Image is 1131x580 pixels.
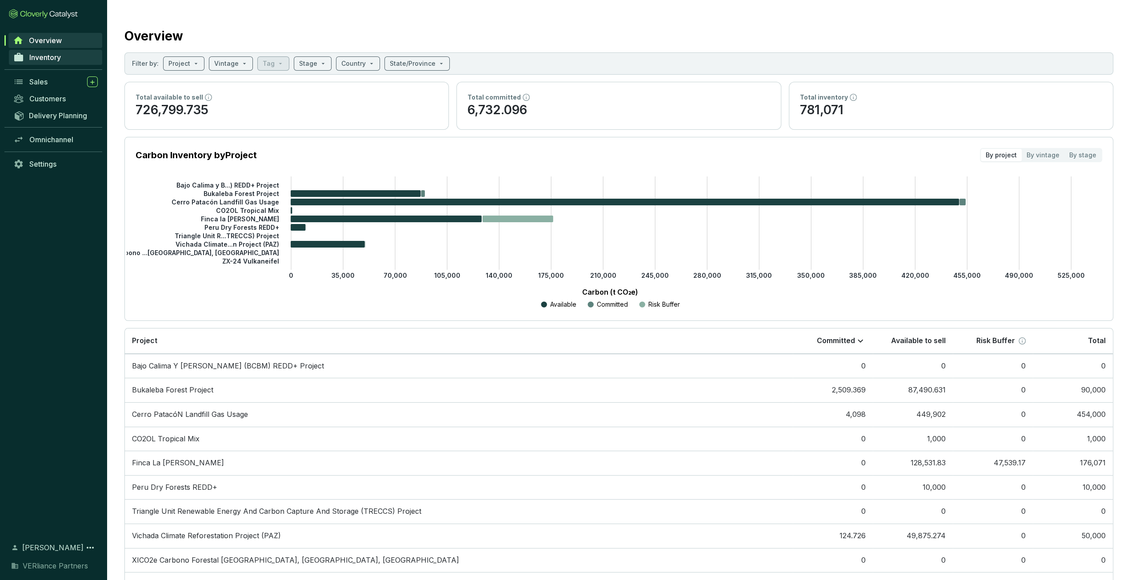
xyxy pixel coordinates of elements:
[901,272,929,279] tspan: 420,000
[793,402,873,427] td: 4,098
[136,93,203,102] p: Total available to sell
[641,272,669,279] tspan: 245,000
[873,427,953,451] td: 1,000
[136,149,257,161] p: Carbon Inventory by Project
[332,272,355,279] tspan: 35,000
[953,548,1033,572] td: 0
[125,475,793,500] td: Peru Dry Forests REDD+
[953,378,1033,402] td: 0
[981,149,1022,161] div: By project
[873,378,953,402] td: 87,490.631
[693,272,721,279] tspan: 280,000
[1033,451,1113,475] td: 176,071
[263,59,275,68] p: Tag
[793,378,873,402] td: 2,509.369
[1064,149,1101,161] div: By stage
[29,135,73,144] span: Omnichannel
[125,354,793,378] td: Bajo Calima Y BahíA MáLaga (BCBM) REDD+ Project
[793,354,873,378] td: 0
[29,111,87,120] span: Delivery Planning
[1033,378,1113,402] td: 90,000
[124,27,183,45] h2: Overview
[873,524,953,548] td: 49,875.274
[29,36,62,45] span: Overview
[125,548,793,572] td: XICO2e Carbono Forestal Ejido Pueblo Nuevo, Durango, MéXico
[1022,149,1064,161] div: By vintage
[434,272,460,279] tspan: 105,000
[125,427,793,451] td: CO2OL Tropical Mix
[538,272,564,279] tspan: 175,000
[953,272,981,279] tspan: 455,000
[87,248,279,256] tspan: XICO2e Carbono ...[GEOGRAPHIC_DATA], [GEOGRAPHIC_DATA]
[125,328,793,354] th: Project
[176,181,279,188] tspan: Bajo Calima y B...) REDD+ Project
[29,160,56,168] span: Settings
[953,451,1033,475] td: 47,539.17
[873,548,953,572] td: 0
[648,300,680,309] p: Risk Buffer
[793,451,873,475] td: 0
[976,336,1015,346] p: Risk Buffer
[29,94,66,103] span: Customers
[800,93,848,102] p: Total inventory
[793,427,873,451] td: 0
[953,475,1033,500] td: 0
[873,354,953,378] td: 0
[136,102,438,119] p: 726,799.735
[797,272,825,279] tspan: 350,000
[176,240,279,248] tspan: Vichada Climate...n Project (PAZ)
[216,206,279,214] tspan: CO2OL Tropical Mix
[222,257,279,264] tspan: ZX-24 Vulkaneifel
[204,189,279,197] tspan: Bukaleba Forest Project
[953,427,1033,451] td: 0
[9,108,102,123] a: Delivery Planning
[175,232,279,239] tspan: Triangle Unit R...TRECCS) Project
[29,77,48,86] span: Sales
[125,499,793,524] td: Triangle Unit Renewable Energy And Carbon Capture And Storage (TRECCS) Project
[953,524,1033,548] td: 0
[1033,427,1113,451] td: 1,000
[9,50,102,65] a: Inventory
[9,156,102,172] a: Settings
[817,336,855,346] p: Committed
[1033,548,1113,572] td: 0
[980,148,1102,162] div: segmented control
[873,402,953,427] td: 449,902
[486,272,512,279] tspan: 140,000
[953,354,1033,378] td: 0
[793,524,873,548] td: 124.726
[1033,354,1113,378] td: 0
[1033,499,1113,524] td: 0
[468,102,770,119] p: 6,732.096
[125,402,793,427] td: Cerro PatacóN Landfill Gas Usage
[953,499,1033,524] td: 0
[468,93,521,102] p: Total committed
[953,402,1033,427] td: 0
[149,287,1071,297] p: Carbon (t CO₂e)
[9,74,102,89] a: Sales
[1033,328,1113,354] th: Total
[1058,272,1085,279] tspan: 525,000
[289,272,293,279] tspan: 0
[204,223,279,231] tspan: Peru Dry Forests REDD+
[873,475,953,500] td: 10,000
[9,132,102,147] a: Omnichannel
[793,499,873,524] td: 0
[125,451,793,475] td: Finca La Paz II
[873,451,953,475] td: 128,531.83
[201,215,279,222] tspan: Finca la [PERSON_NAME]
[29,53,61,62] span: Inventory
[793,548,873,572] td: 0
[9,91,102,106] a: Customers
[8,33,102,48] a: Overview
[132,59,159,68] p: Filter by:
[873,328,953,354] th: Available to sell
[1033,524,1113,548] td: 50,000
[873,499,953,524] td: 0
[23,560,88,571] span: VERliance Partners
[1005,272,1033,279] tspan: 490,000
[793,475,873,500] td: 0
[125,524,793,548] td: Vichada Climate Reforestation Project (PAZ)
[800,102,1102,119] p: 781,071
[125,378,793,402] td: Bukaleba Forest Project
